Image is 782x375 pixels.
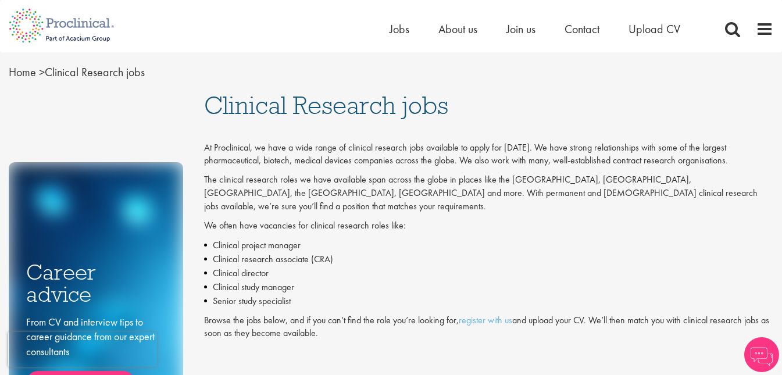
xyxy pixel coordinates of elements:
[204,238,773,252] li: Clinical project manager
[204,280,773,294] li: Clinical study manager
[390,22,409,37] a: Jobs
[204,219,773,233] p: We often have vacancies for clinical research roles like:
[204,294,773,308] li: Senior study specialist
[39,65,45,80] span: >
[8,332,157,367] iframe: reCAPTCHA
[204,252,773,266] li: Clinical research associate (CRA)
[9,65,145,80] span: Clinical Research jobs
[459,314,512,326] a: register with us
[9,65,36,80] a: breadcrumb link to Home
[26,261,166,306] h3: Career advice
[204,314,773,341] p: Browse the jobs below, and if you can’t find the role you’re looking for, and upload your CV. We’...
[506,22,535,37] a: Join us
[204,173,773,213] p: The clinical research roles we have available span across the globe in places like the [GEOGRAPHI...
[438,22,477,37] a: About us
[744,337,779,372] img: Chatbot
[204,266,773,280] li: Clinical director
[204,141,773,168] p: At Proclinical, we have a wide range of clinical research jobs available to apply for [DATE]. We ...
[629,22,680,37] a: Upload CV
[204,90,448,121] span: Clinical Research jobs
[565,22,599,37] a: Contact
